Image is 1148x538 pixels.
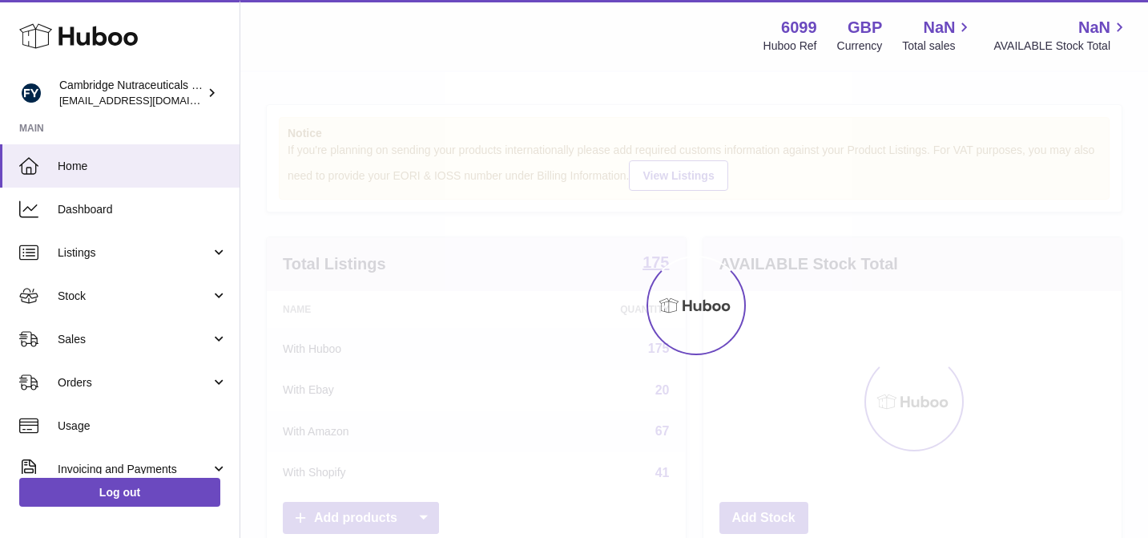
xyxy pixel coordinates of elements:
[58,462,211,477] span: Invoicing and Payments
[58,419,228,434] span: Usage
[58,289,211,304] span: Stock
[59,94,236,107] span: [EMAIL_ADDRESS][DOMAIN_NAME]
[923,17,955,38] span: NaN
[993,38,1129,54] span: AVAILABLE Stock Total
[58,332,211,347] span: Sales
[902,38,973,54] span: Total sales
[58,245,211,261] span: Listings
[19,81,43,105] img: huboo@camnutra.com
[58,159,228,174] span: Home
[837,38,883,54] div: Currency
[1078,17,1110,38] span: NaN
[902,17,973,54] a: NaN Total sales
[19,478,220,507] a: Log out
[59,78,203,108] div: Cambridge Nutraceuticals Ltd
[993,17,1129,54] a: NaN AVAILABLE Stock Total
[848,17,882,38] strong: GBP
[781,17,817,38] strong: 6099
[763,38,817,54] div: Huboo Ref
[58,375,211,390] span: Orders
[58,202,228,217] span: Dashboard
